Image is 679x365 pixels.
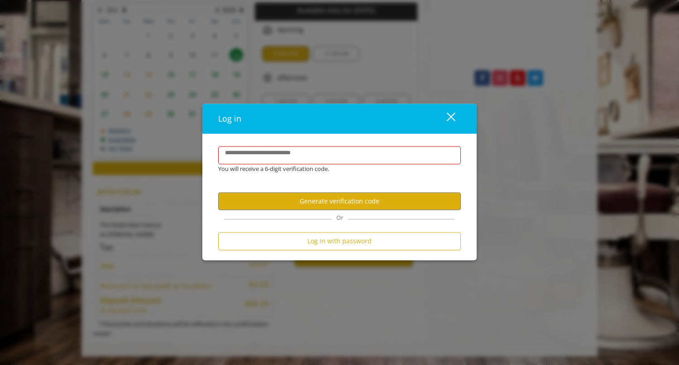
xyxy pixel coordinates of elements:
span: Or [332,214,348,222]
button: Log in with password [218,232,461,250]
span: Log in [218,113,241,124]
div: close dialog [436,112,454,125]
button: close dialog [430,109,461,128]
button: Generate verification code [218,193,461,210]
div: You will receive a 6-digit verification code. [211,164,454,174]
